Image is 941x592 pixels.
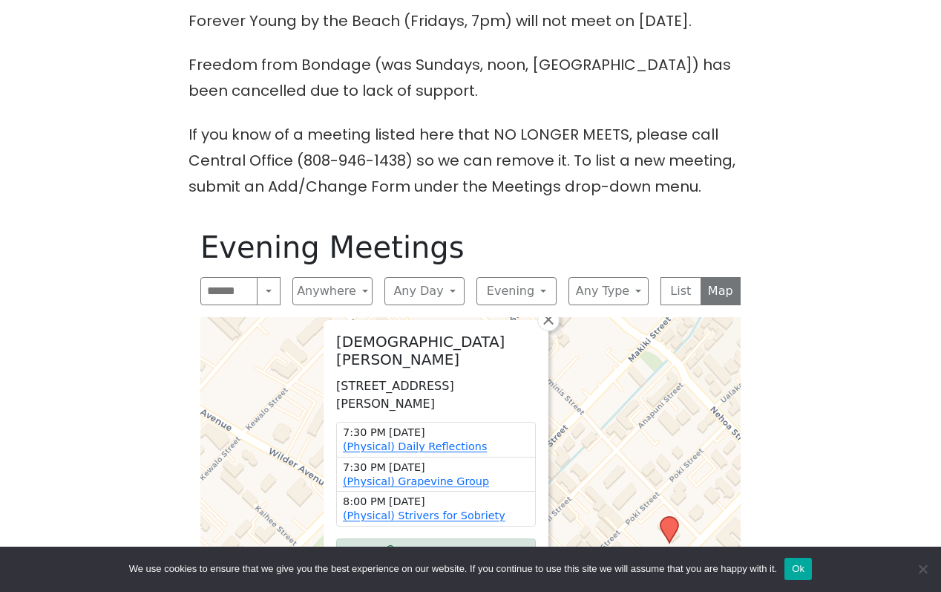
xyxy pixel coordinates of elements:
p: [STREET_ADDRESS][PERSON_NAME] [336,377,536,413]
a: (Physical) Daily Reflections [343,440,487,452]
button: Anywhere [292,277,373,305]
span: × [541,310,556,328]
span: [DATE] [389,461,425,475]
h1: Evening Meetings [200,230,741,265]
p: Forever Young by the Beach (Fridays, 7pm) will not meet on [DATE]. [188,8,753,34]
time: 7:30 PM [343,426,529,440]
span: We use cookies to ensure that we give you the best experience on our website. If you continue to ... [129,562,777,576]
input: Search [200,277,258,305]
span: [DATE] [389,495,425,509]
time: 7:30 PM [343,461,529,475]
button: Evening [476,277,557,305]
p: Freedom from Bondage (was Sundays, noon, [GEOGRAPHIC_DATA]) has been cancelled due to lack of sup... [188,52,753,104]
button: Any Type [568,277,649,305]
time: 8:00 PM [343,495,529,509]
span: No [915,562,930,576]
button: Map [701,277,741,305]
a: (Physical) Grapevine Group [343,475,489,487]
a: Get Directions [336,539,536,567]
button: List [660,277,701,305]
a: (Physical) Strivers for Sobriety [343,510,505,521]
p: If you know of a meeting listed here that NO LONGER MEETS, please call Central Office (808-946-14... [188,122,753,200]
button: Any Day [384,277,465,305]
span: [DATE] [389,426,425,440]
a: Close popup [537,309,560,331]
button: Ok [784,558,812,580]
button: Search [257,277,281,305]
h2: [DEMOGRAPHIC_DATA][PERSON_NAME] [336,333,536,368]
